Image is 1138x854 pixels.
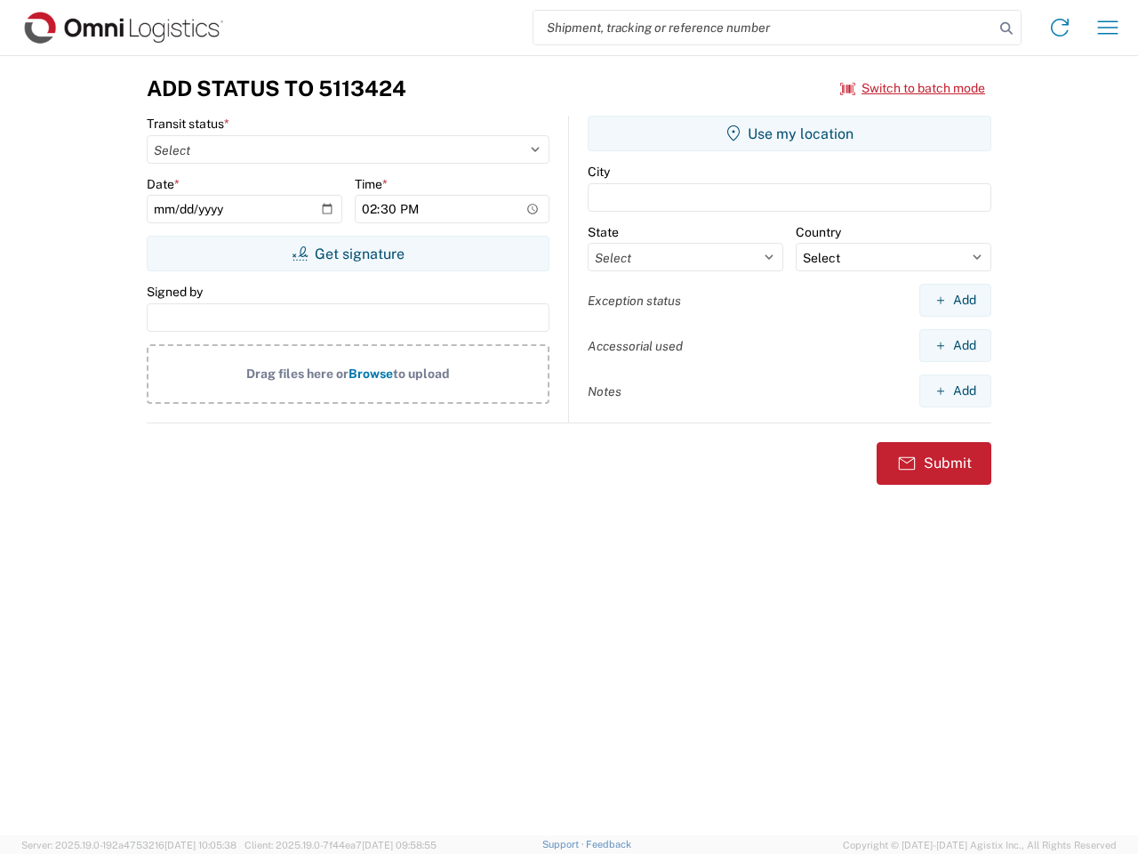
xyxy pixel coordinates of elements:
[349,367,393,381] span: Browse
[244,840,437,850] span: Client: 2025.19.0-7f44ea7
[877,442,991,485] button: Submit
[147,176,180,192] label: Date
[147,76,406,101] h3: Add Status to 5113424
[919,329,991,362] button: Add
[362,840,437,850] span: [DATE] 09:58:55
[588,383,621,399] label: Notes
[919,284,991,317] button: Add
[840,74,985,103] button: Switch to batch mode
[355,176,388,192] label: Time
[147,284,203,300] label: Signed by
[586,839,631,850] a: Feedback
[393,367,450,381] span: to upload
[164,840,236,850] span: [DATE] 10:05:38
[588,338,683,354] label: Accessorial used
[588,164,610,180] label: City
[147,236,549,271] button: Get signature
[919,375,991,407] button: Add
[533,11,994,44] input: Shipment, tracking or reference number
[843,837,1117,853] span: Copyright © [DATE]-[DATE] Agistix Inc., All Rights Reserved
[588,293,681,309] label: Exception status
[588,116,991,151] button: Use my location
[588,224,619,240] label: State
[246,367,349,381] span: Drag files here or
[21,840,236,850] span: Server: 2025.19.0-192a4753216
[796,224,841,240] label: Country
[147,116,229,132] label: Transit status
[542,839,587,850] a: Support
